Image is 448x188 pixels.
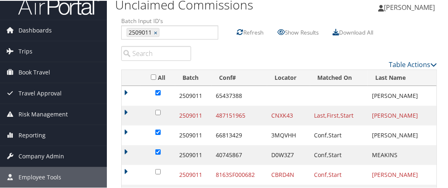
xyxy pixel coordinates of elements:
[175,164,212,184] td: 2509011
[175,69,212,85] th: Batch: activate to sort column descending
[18,103,68,124] span: Risk Management
[212,105,267,125] td: 487151965
[212,164,267,184] td: 8163SF000682
[339,24,373,39] label: Download All
[243,24,263,39] label: Refresh
[368,85,436,105] td: [PERSON_NAME]
[18,166,61,187] span: Employee Tools
[18,40,32,61] span: Trips
[212,85,267,105] td: 65437388
[368,69,436,85] th: Last Name: activate to sort column ascending
[175,85,212,105] td: 2509011
[310,69,368,85] th: Matched On: activate to sort column ascending
[212,69,267,85] th: Conf#: activate to sort column ascending
[310,125,368,144] td: Conf,Start
[121,45,191,60] input: Search
[310,144,368,164] td: Conf,Start
[122,69,141,85] th: : activate to sort column ascending
[310,105,368,125] td: Last,First,Start
[267,125,310,144] td: 3MQVHH
[267,69,310,85] th: Locator: activate to sort column ascending
[212,144,267,164] td: 40745867
[368,125,436,144] td: [PERSON_NAME]
[18,61,50,82] span: Book Travel
[267,164,310,184] td: CBRD4N
[368,164,436,184] td: [PERSON_NAME]
[18,19,52,40] span: Dashboards
[212,125,267,144] td: 66813429
[18,82,62,103] span: Travel Approval
[141,69,175,85] th: All: activate to sort column ascending
[154,28,159,36] a: ×
[368,144,436,164] td: MEAKINS
[310,164,368,184] td: Conf,Start
[121,16,218,24] label: Batch Input ID's
[175,125,212,144] td: 2509011
[267,144,310,164] td: D0W3Z7
[384,2,435,11] span: [PERSON_NAME]
[175,105,212,125] td: 2509011
[267,105,310,125] td: CNXK43
[368,105,436,125] td: [PERSON_NAME]
[175,144,212,164] td: 2509011
[18,145,64,166] span: Company Admin
[285,24,319,39] label: Show Results
[18,124,46,145] span: Reporting
[127,28,152,36] span: 2509011
[389,59,437,68] a: Table Actions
